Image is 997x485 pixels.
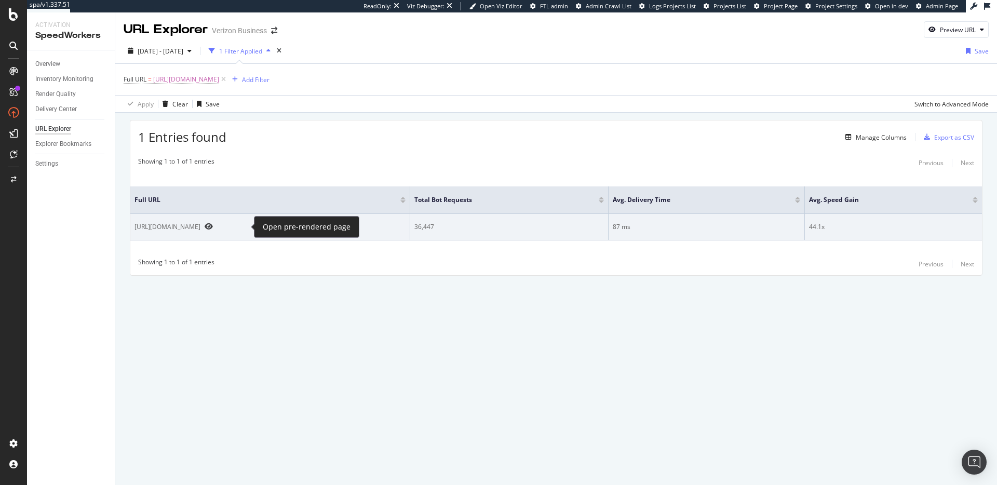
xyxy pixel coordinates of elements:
[35,104,107,115] a: Delivery Center
[961,158,974,167] div: Next
[407,2,444,10] div: Viz Debugger:
[961,258,974,270] button: Next
[576,2,631,10] a: Admin Crawl List
[962,43,989,59] button: Save
[916,2,958,10] a: Admin Page
[934,133,974,142] div: Export as CSV
[148,75,152,84] span: =
[35,158,58,169] div: Settings
[35,158,107,169] a: Settings
[35,89,76,100] div: Render Quality
[924,21,989,38] button: Preview URL
[469,2,522,10] a: Open Viz Editor
[124,43,196,59] button: [DATE] - [DATE]
[926,2,958,10] span: Admin Page
[649,2,696,10] span: Logs Projects List
[153,72,219,87] span: [URL][DOMAIN_NAME]
[124,21,208,38] div: URL Explorer
[35,139,107,150] a: Explorer Bookmarks
[975,47,989,56] div: Save
[35,124,107,134] a: URL Explorer
[613,195,779,205] span: Avg. Delivery Time
[809,222,978,232] div: 44.1x
[138,258,214,270] div: Showing 1 to 1 of 1 entries
[613,222,800,232] div: 87 ms
[263,221,351,233] div: Open pre-rendered page
[35,74,107,85] a: Inventory Monitoring
[920,129,974,145] button: Export as CSV
[961,260,974,268] div: Next
[35,74,93,85] div: Inventory Monitoring
[414,222,604,232] div: 36,447
[35,59,107,70] a: Overview
[363,2,392,10] div: ReadOnly:
[138,128,226,145] span: 1 Entries found
[754,2,798,10] a: Project Page
[919,260,944,268] div: Previous
[713,2,746,10] span: Projects List
[35,104,77,115] div: Delivery Center
[35,21,106,30] div: Activation
[35,139,91,150] div: Explorer Bookmarks
[228,73,270,86] button: Add Filter
[586,2,631,10] span: Admin Crawl List
[841,131,907,143] button: Manage Columns
[138,47,183,56] span: [DATE] - [DATE]
[35,124,71,134] div: URL Explorer
[940,25,976,34] div: Preview URL
[919,258,944,270] button: Previous
[540,2,568,10] span: FTL admin
[35,30,106,42] div: SpeedWorkers
[124,96,154,112] button: Apply
[704,2,746,10] a: Projects List
[919,157,944,169] button: Previous
[809,195,957,205] span: Avg. Speed Gain
[910,96,989,112] button: Switch to Advanced Mode
[124,75,146,84] span: Full URL
[530,2,568,10] a: FTL admin
[865,2,908,10] a: Open in dev
[205,223,213,230] a: Preview https://www.verizon.com/business/
[134,222,200,231] div: [URL][DOMAIN_NAME]
[206,100,220,109] div: Save
[138,157,214,169] div: Showing 1 to 1 of 1 entries
[764,2,798,10] span: Project Page
[875,2,908,10] span: Open in dev
[219,47,262,56] div: 1 Filter Applied
[242,75,270,84] div: Add Filter
[205,43,275,59] button: 1 Filter Applied
[414,195,583,205] span: Total Bot Requests
[275,46,284,56] div: times
[961,157,974,169] button: Next
[35,59,60,70] div: Overview
[134,195,385,205] span: Full URL
[914,100,989,109] div: Switch to Advanced Mode
[138,100,154,109] div: Apply
[856,133,907,142] div: Manage Columns
[35,89,107,100] a: Render Quality
[271,27,277,34] div: arrow-right-arrow-left
[480,2,522,10] span: Open Viz Editor
[212,25,267,36] div: Verizon Business
[805,2,857,10] a: Project Settings
[962,450,987,475] div: Open Intercom Messenger
[815,2,857,10] span: Project Settings
[193,96,220,112] button: Save
[919,158,944,167] div: Previous
[172,100,188,109] div: Clear
[158,96,188,112] button: Clear
[639,2,696,10] a: Logs Projects List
